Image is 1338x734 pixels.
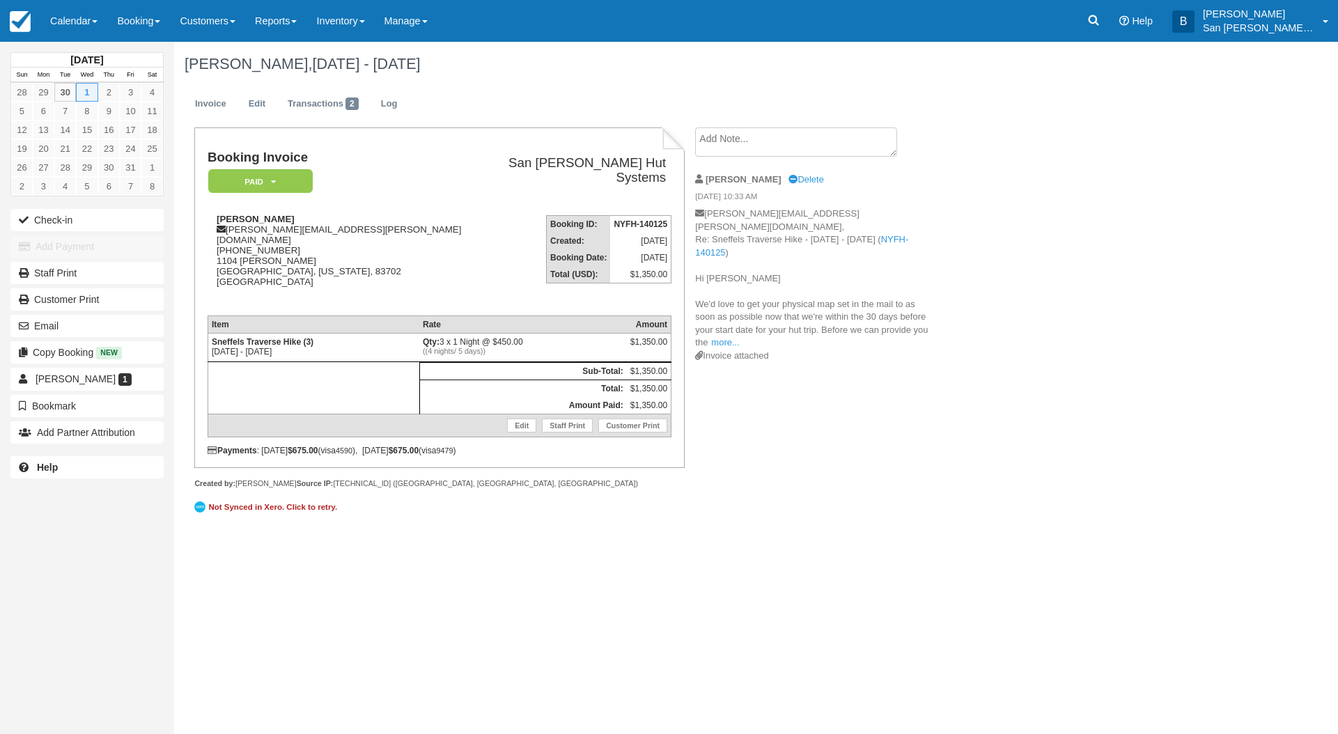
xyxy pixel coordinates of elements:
a: 5 [11,102,33,120]
a: 3 [120,83,141,102]
button: Email [10,315,164,337]
td: [DATE] [610,249,671,266]
button: Add Partner Attribution [10,421,164,444]
a: 16 [98,120,120,139]
a: 5 [76,177,98,196]
strong: $675.00 [389,446,419,455]
th: Sat [141,68,163,83]
th: Wed [76,68,98,83]
strong: Payments [208,446,257,455]
i: Help [1119,16,1129,26]
button: Check-in [10,209,164,231]
strong: Qty [423,337,439,347]
p: San [PERSON_NAME] Hut Systems [1203,21,1314,35]
th: Amount [627,315,671,333]
a: 3 [33,177,54,196]
th: Rate [419,315,627,333]
th: Fri [120,68,141,83]
a: 26 [11,158,33,177]
td: $1,350.00 [627,397,671,414]
a: Staff Print [10,262,164,284]
a: 14 [54,120,76,139]
div: : [DATE] (visa ), [DATE] (visa ) [208,446,671,455]
em: Paid [208,169,313,194]
small: 9479 [436,446,453,455]
th: Item [208,315,419,333]
a: 22 [76,139,98,158]
a: Help [10,456,164,478]
a: more... [711,337,739,348]
a: Staff Print [542,419,593,432]
td: $1,350.00 [627,362,671,380]
a: 2 [98,83,120,102]
a: 4 [141,83,163,102]
strong: [PERSON_NAME] [706,174,781,185]
a: Log [371,91,408,118]
span: [PERSON_NAME] [36,373,116,384]
span: Help [1132,15,1153,26]
a: Edit [238,91,276,118]
small: 4590 [336,446,352,455]
a: 31 [120,158,141,177]
a: 7 [54,102,76,120]
p: [PERSON_NAME] [1203,7,1314,21]
a: 8 [76,102,98,120]
b: Help [37,462,58,473]
th: Sun [11,68,33,83]
a: 1 [141,158,163,177]
p: [PERSON_NAME][EMAIL_ADDRESS][PERSON_NAME][DOMAIN_NAME], Re: Sneffels Traverse Hike - [DATE] - [DA... [695,208,930,350]
button: Add Payment [10,235,164,258]
td: $1,350.00 [627,380,671,397]
a: 30 [98,158,120,177]
strong: NYFH-140125 [614,219,667,229]
a: 13 [33,120,54,139]
a: 30 [54,83,76,102]
a: 11 [141,102,163,120]
td: [DATE] [610,233,671,249]
a: 25 [141,139,163,158]
a: 18 [141,120,163,139]
button: Copy Booking New [10,341,164,364]
th: Total (USD): [547,266,611,283]
a: 6 [33,102,54,120]
strong: Created by: [194,479,235,487]
a: NYFH-140125 [695,234,908,258]
a: 2 [11,177,33,196]
a: Paid [208,169,308,194]
a: [PERSON_NAME] 1 [10,368,164,390]
a: Delete [788,174,823,185]
a: 24 [120,139,141,158]
a: 29 [33,83,54,102]
th: Booking ID: [547,216,611,233]
span: New [96,347,122,359]
a: 29 [76,158,98,177]
a: 19 [11,139,33,158]
strong: Sneffels Traverse Hike (3) [212,337,313,347]
h1: Booking Invoice [208,150,477,165]
a: 8 [141,177,163,196]
a: 12 [11,120,33,139]
div: [PERSON_NAME] [TECHNICAL_ID] ([GEOGRAPHIC_DATA], [GEOGRAPHIC_DATA], [GEOGRAPHIC_DATA]) [194,478,684,489]
div: Invoice attached [695,350,930,363]
a: 9 [98,102,120,120]
th: Thu [98,68,120,83]
span: 1 [118,373,132,386]
a: 15 [76,120,98,139]
h1: [PERSON_NAME], [185,56,1167,72]
td: 3 x 1 Night @ $450.00 [419,333,627,361]
strong: Source IP: [297,479,334,487]
a: 27 [33,158,54,177]
a: 1 [76,83,98,102]
span: [DATE] - [DATE] [312,55,420,72]
a: Edit [507,419,536,432]
th: Sub-Total: [419,362,627,380]
td: [DATE] - [DATE] [208,333,419,361]
a: 10 [120,102,141,120]
a: Invoice [185,91,237,118]
strong: $675.00 [288,446,318,455]
a: Customer Print [598,419,667,432]
h2: San [PERSON_NAME] Hut Systems [483,156,666,185]
div: $1,350.00 [630,337,667,358]
a: Not Synced in Xero. Click to retry. [194,499,341,515]
em: [DATE] 10:33 AM [695,191,930,206]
